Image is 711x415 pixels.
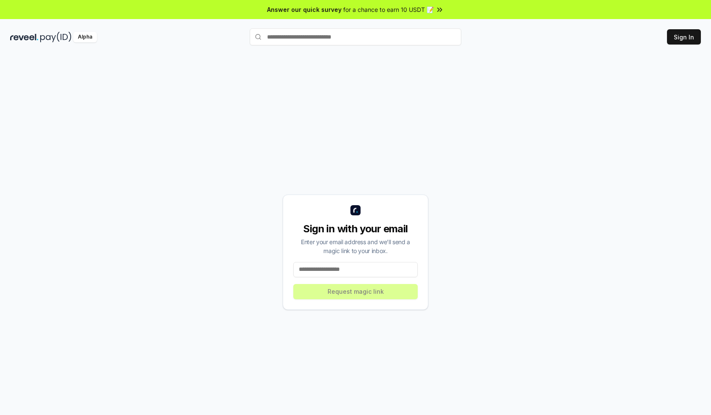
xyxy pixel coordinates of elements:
[73,32,97,42] div: Alpha
[350,205,361,215] img: logo_small
[293,222,418,236] div: Sign in with your email
[267,5,342,14] span: Answer our quick survey
[40,32,72,42] img: pay_id
[343,5,434,14] span: for a chance to earn 10 USDT 📝
[667,29,701,45] button: Sign In
[293,237,418,255] div: Enter your email address and we’ll send a magic link to your inbox.
[10,32,39,42] img: reveel_dark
